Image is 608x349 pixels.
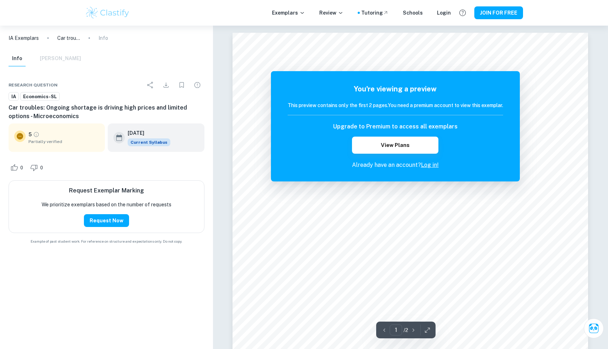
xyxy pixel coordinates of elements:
p: Car troubles: Ongoing shortage is driving high prices and limited options - Microeconomics [57,34,80,42]
span: Research question [9,82,58,88]
p: Already have an account? [288,161,503,169]
div: Share [143,78,158,92]
button: View Plans [352,137,438,154]
a: IA Exemplars [9,34,39,42]
div: Like [9,162,27,173]
span: Economics-SL [21,93,59,100]
h6: This preview contains only the first 2 pages. You need a premium account to view this exemplar. [288,101,503,109]
h6: Car troubles: Ongoing shortage is driving high prices and limited options - Microeconomics [9,104,204,121]
a: Economics-SL [20,92,60,101]
p: Review [319,9,343,17]
h6: Upgrade to Premium to access all exemplars [333,122,458,131]
span: Partially verified [28,138,99,145]
p: 5 [28,131,32,138]
button: Help and Feedback [457,7,469,19]
h6: Request Exemplar Marking [69,186,144,195]
button: Ask Clai [584,318,604,338]
span: Example of past student work. For reference on structure and expectations only. Do not copy. [9,239,204,244]
a: IA [9,92,19,101]
h5: You're viewing a preview [288,84,503,94]
span: IA [9,93,18,100]
button: Info [9,51,26,67]
p: We prioritize exemplars based on the number of requests [42,201,171,208]
div: Download [159,78,173,92]
span: Current Syllabus [128,138,170,146]
div: Report issue [190,78,204,92]
div: Bookmark [175,78,189,92]
button: JOIN FOR FREE [474,6,523,19]
img: Clastify logo [85,6,130,20]
h6: [DATE] [128,129,165,137]
button: Request Now [84,214,129,227]
span: 0 [36,164,47,171]
div: Dislike [28,162,47,173]
p: / 2 [404,326,408,334]
a: Login [437,9,451,17]
a: Log in! [421,162,439,168]
a: Schools [403,9,423,17]
p: Exemplars [272,9,305,17]
div: This exemplar is based on the current syllabus. Feel free to refer to it for inspiration/ideas wh... [128,138,170,146]
a: Tutoring [361,9,389,17]
a: Grade partially verified [33,131,39,138]
span: 0 [16,164,27,171]
p: Info [98,34,108,42]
